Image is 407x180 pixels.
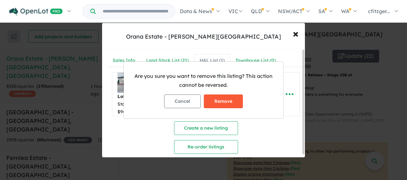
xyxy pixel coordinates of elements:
p: Are you sure you want to remove this listing? This action cannot be reversed. [129,72,278,89]
button: Remove [204,94,243,108]
button: Cancel [164,94,201,108]
img: Openlot PRO Logo White [9,8,63,16]
span: cfitzger... [368,8,390,14]
input: Try estate name, suburb, builder or developer [97,4,174,18]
